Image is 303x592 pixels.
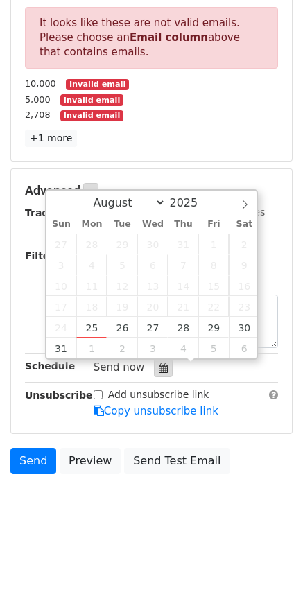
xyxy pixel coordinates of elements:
[137,338,168,358] span: September 3, 2025
[94,405,218,417] a: Copy unsubscribe link
[66,79,128,91] small: Invalid email
[229,220,259,229] span: Sat
[198,296,229,317] span: August 22, 2025
[107,296,137,317] span: August 19, 2025
[107,275,137,296] span: August 12, 2025
[229,275,259,296] span: August 16, 2025
[76,254,107,275] span: August 4, 2025
[137,220,168,229] span: Wed
[198,317,229,338] span: August 29, 2025
[46,338,77,358] span: August 31, 2025
[46,296,77,317] span: August 17, 2025
[25,94,51,105] small: 5,000
[168,317,198,338] span: August 28, 2025
[25,250,60,261] strong: Filters
[229,317,259,338] span: August 30, 2025
[25,7,278,69] p: It looks like these are not valid emails. Please choose an above that contains emails.
[168,296,198,317] span: August 21, 2025
[107,220,137,229] span: Tue
[234,525,303,592] div: 聊天小工具
[60,110,123,122] small: Invalid email
[137,254,168,275] span: August 6, 2025
[168,234,198,254] span: July 31, 2025
[46,220,77,229] span: Sun
[25,78,56,89] small: 10,000
[229,338,259,358] span: September 6, 2025
[137,296,168,317] span: August 20, 2025
[25,130,77,147] a: +1 more
[60,448,121,474] a: Preview
[168,275,198,296] span: August 14, 2025
[198,338,229,358] span: September 5, 2025
[76,275,107,296] span: August 11, 2025
[198,234,229,254] span: August 1, 2025
[229,296,259,317] span: August 23, 2025
[25,390,93,401] strong: Unsubscribe
[229,234,259,254] span: August 2, 2025
[107,317,137,338] span: August 26, 2025
[166,196,216,209] input: Year
[76,338,107,358] span: September 1, 2025
[46,317,77,338] span: August 24, 2025
[60,94,123,106] small: Invalid email
[10,448,56,474] a: Send
[94,361,145,374] span: Send now
[168,220,198,229] span: Thu
[46,234,77,254] span: July 27, 2025
[46,254,77,275] span: August 3, 2025
[234,525,303,592] iframe: Chat Widget
[229,254,259,275] span: August 9, 2025
[107,254,137,275] span: August 5, 2025
[198,220,229,229] span: Fri
[76,296,107,317] span: August 18, 2025
[137,317,168,338] span: August 27, 2025
[137,234,168,254] span: July 30, 2025
[76,234,107,254] span: July 28, 2025
[76,220,107,229] span: Mon
[137,275,168,296] span: August 13, 2025
[25,183,278,198] h5: Advanced
[168,254,198,275] span: August 7, 2025
[76,317,107,338] span: August 25, 2025
[198,254,229,275] span: August 8, 2025
[124,448,230,474] a: Send Test Email
[198,275,229,296] span: August 15, 2025
[168,338,198,358] span: September 4, 2025
[25,360,75,372] strong: Schedule
[108,388,209,402] label: Add unsubscribe link
[46,275,77,296] span: August 10, 2025
[107,234,137,254] span: July 29, 2025
[130,31,208,44] strong: Email column
[25,207,71,218] strong: Tracking
[25,110,51,120] small: 2,708
[107,338,137,358] span: September 2, 2025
